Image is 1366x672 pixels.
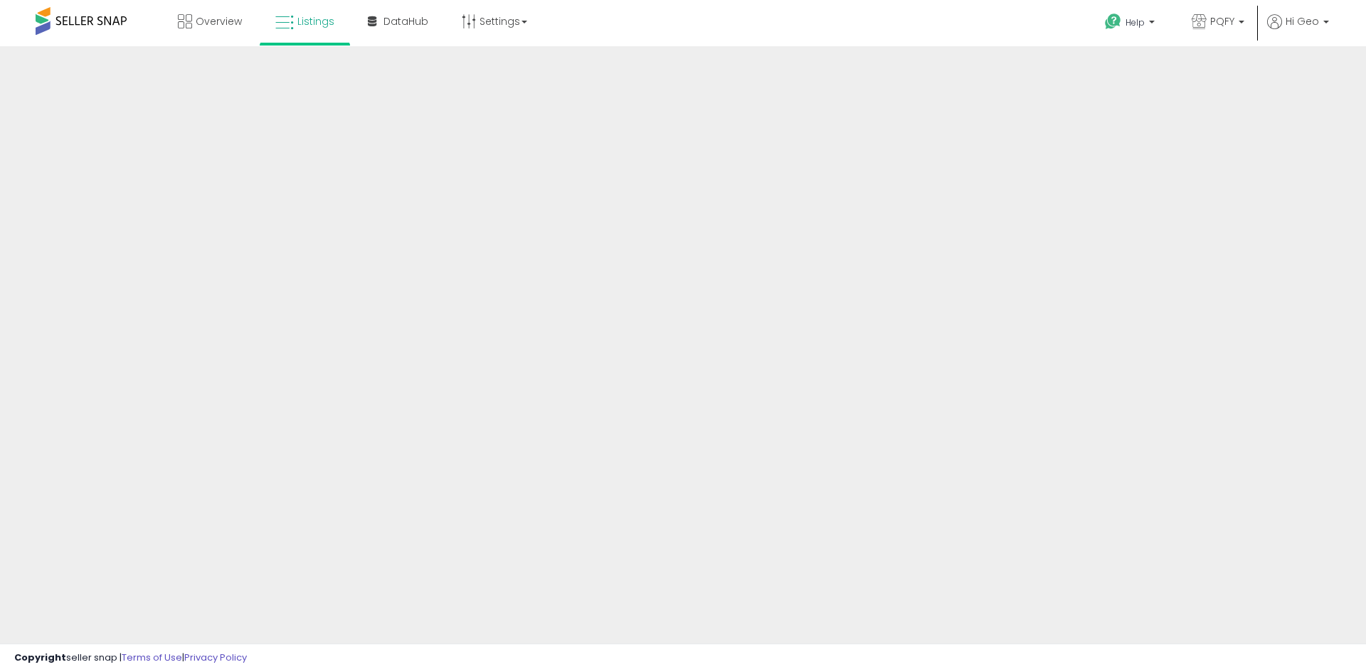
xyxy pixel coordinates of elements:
span: Listings [297,14,334,28]
span: Hi Geo [1286,14,1319,28]
a: Help [1094,2,1169,46]
span: DataHub [383,14,428,28]
span: PQFY [1210,14,1234,28]
span: Help [1126,16,1145,28]
i: Get Help [1104,13,1122,31]
a: Hi Geo [1267,14,1329,46]
span: Overview [196,14,242,28]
